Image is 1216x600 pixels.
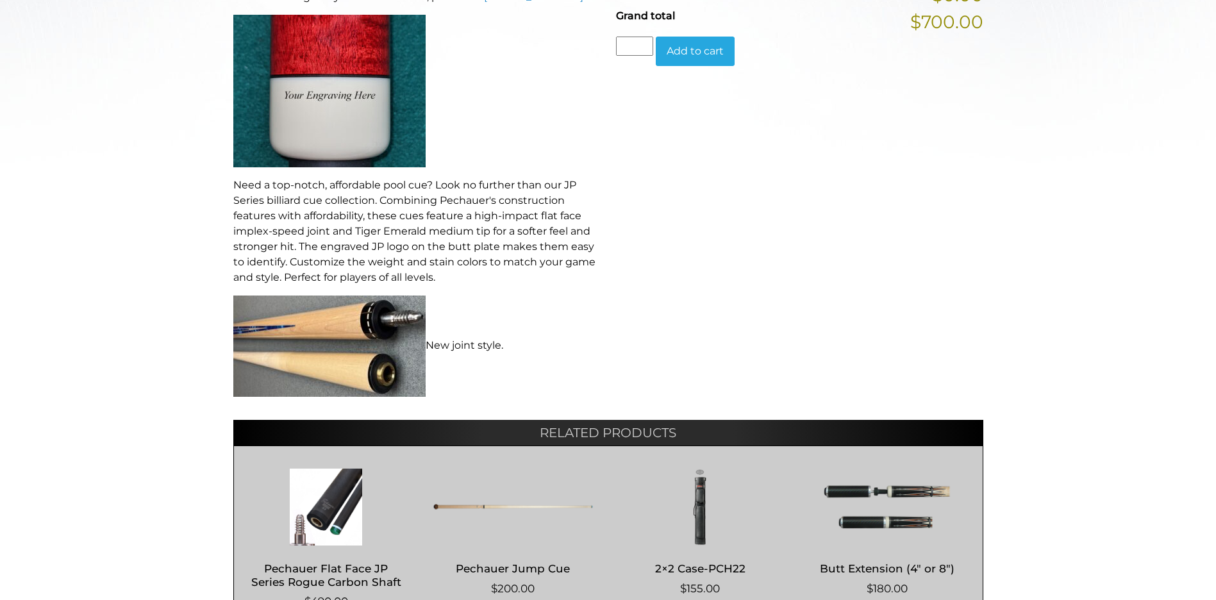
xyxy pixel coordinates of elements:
[233,178,601,285] p: Need a top-notch, affordable pool cue? Look no further than our JP Series billiard cue collection...
[867,582,908,595] bdi: 180.00
[616,10,675,22] span: Grand total
[233,420,983,446] h2: Related products
[620,557,780,581] h2: 2×2 Case-PCH22
[433,469,593,597] a: Pechauer Jump Cue $200.00
[233,296,601,397] p: New joint style.
[433,557,593,581] h2: Pechauer Jump Cue
[867,582,873,595] span: $
[491,582,497,595] span: $
[616,37,653,56] input: Product quantity
[680,582,687,595] span: $
[656,37,735,66] button: Add to cart
[620,469,780,546] img: 2x2 Case-PCH22
[247,557,406,594] h2: Pechauer Flat Face JP Series Rogue Carbon Shaft
[247,469,406,546] img: Pechauer Flat Face JP Series Rogue Carbon Shaft
[807,469,967,597] a: Butt Extension (4″ or 8″) $180.00
[910,8,983,35] span: $700.00
[433,469,593,546] img: Pechauer Jump Cue
[620,469,780,597] a: 2×2 Case-PCH22 $155.00
[807,557,967,581] h2: Butt Extension (4″ or 8″)
[233,15,426,167] img: An image of a cue butt with the words "YOUR ENGRAVING HERE".
[491,582,535,595] bdi: 200.00
[680,582,720,595] bdi: 155.00
[807,469,967,546] img: Butt Extension (4" or 8")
